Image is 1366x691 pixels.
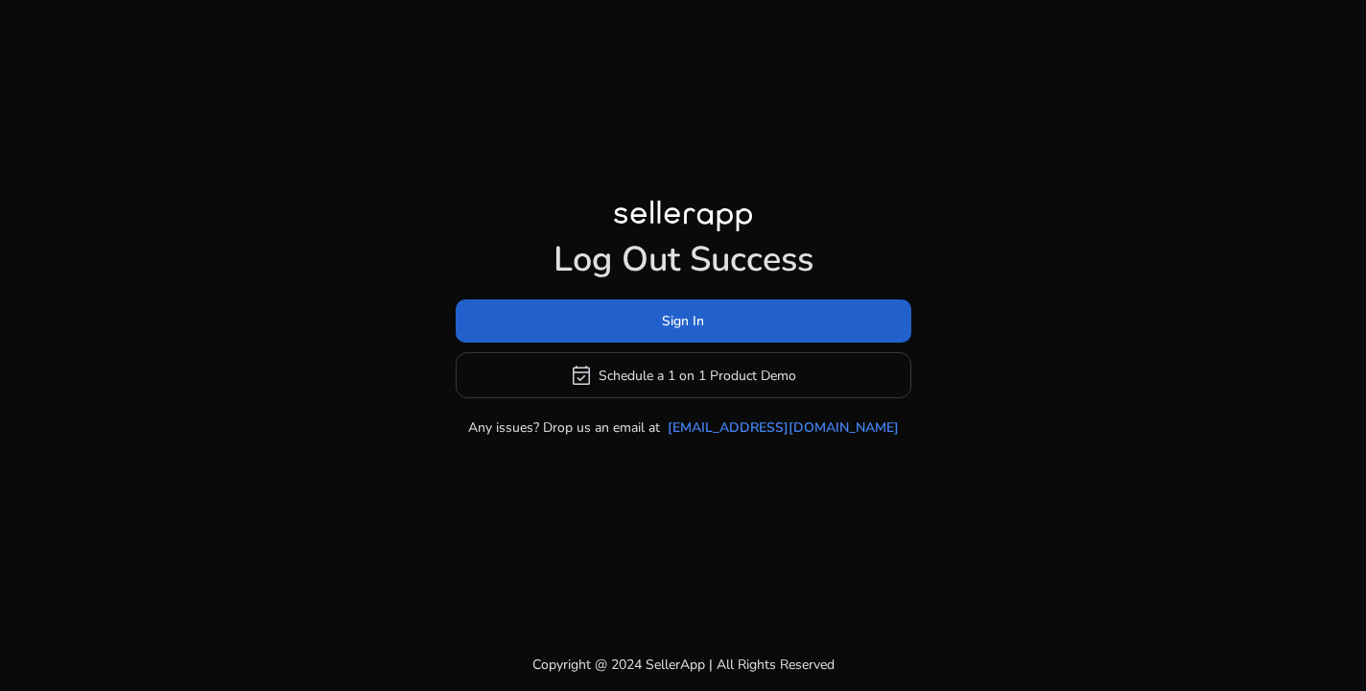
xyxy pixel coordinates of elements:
p: Any issues? Drop us an email at [468,417,660,438]
button: Sign In [456,299,911,343]
span: event_available [570,364,593,387]
button: event_availableSchedule a 1 on 1 Product Demo [456,352,911,398]
a: [EMAIL_ADDRESS][DOMAIN_NAME] [668,417,899,438]
h1: Log Out Success [456,239,911,280]
span: Sign In [662,311,704,331]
